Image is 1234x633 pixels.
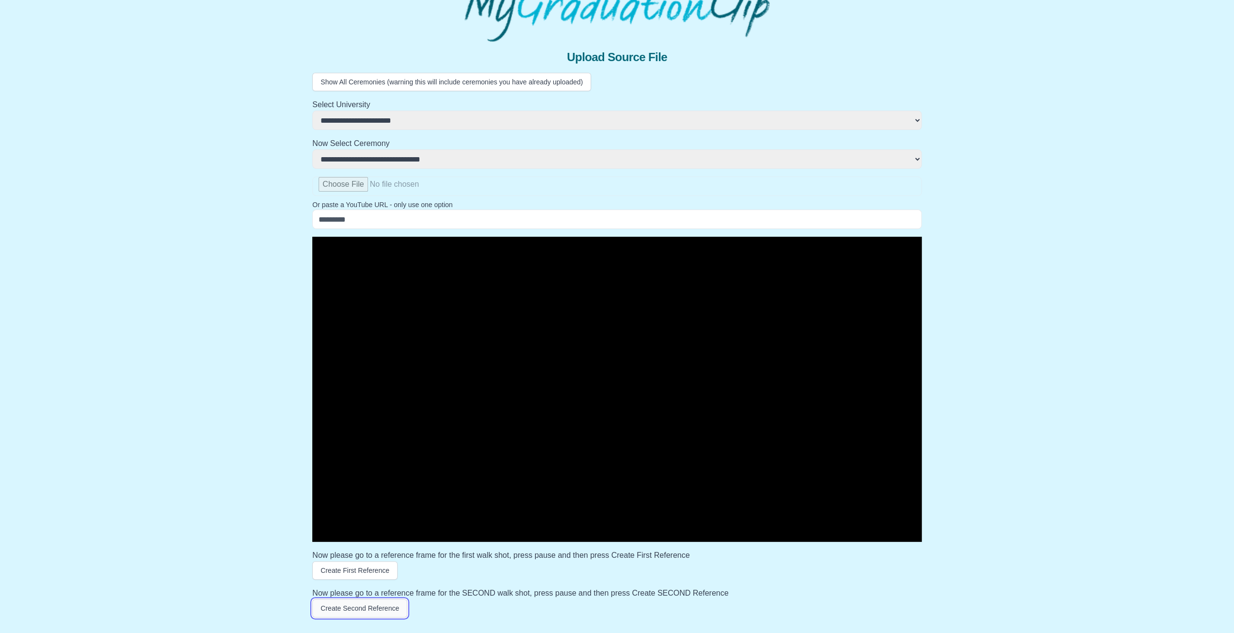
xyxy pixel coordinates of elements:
button: Create First Reference [312,561,398,580]
h2: Select University [312,99,922,111]
h2: Now Select Ceremony [312,138,922,149]
p: Or paste a YouTube URL - only use one option [312,200,922,210]
h3: Now please go to a reference frame for the first walk shot, press pause and then press Create Fir... [312,550,922,561]
button: Show All Ceremonies (warning this will include ceremonies you have already uploaded) [312,73,591,91]
div: Video Player [312,237,922,541]
h3: Now please go to a reference frame for the SECOND walk shot, press pause and then press Create SE... [312,587,922,599]
button: Create Second Reference [312,599,407,617]
span: Upload Source File [567,49,667,65]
